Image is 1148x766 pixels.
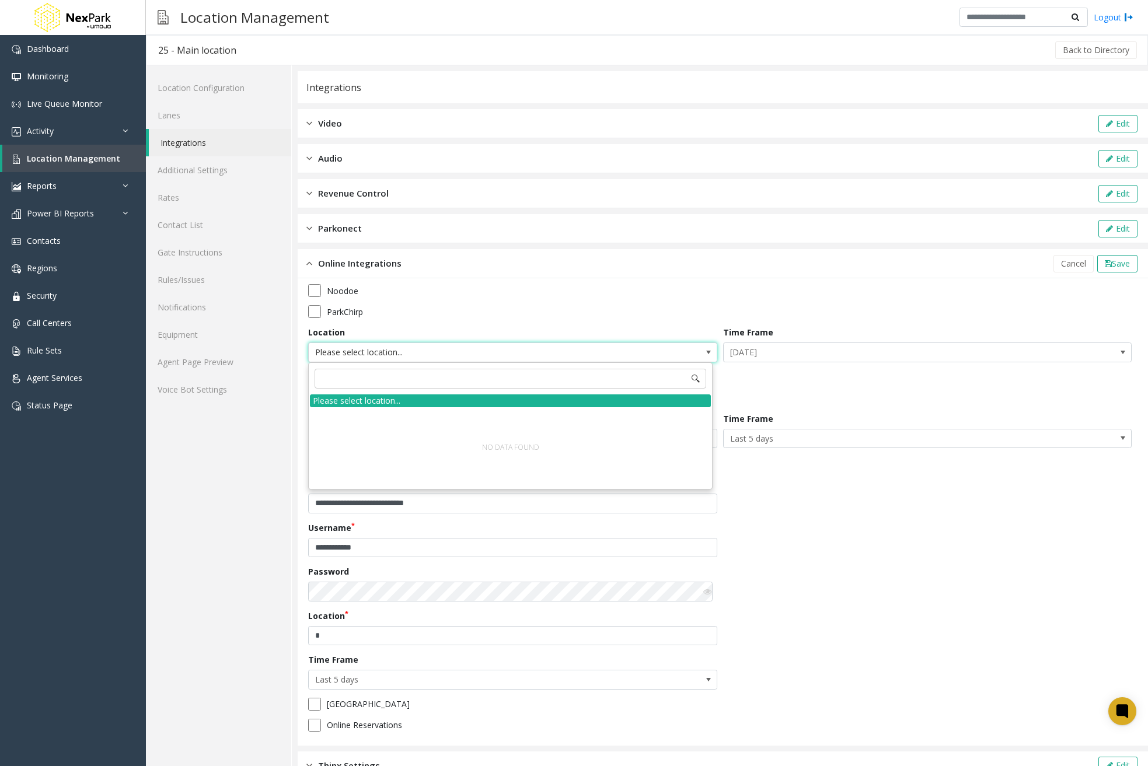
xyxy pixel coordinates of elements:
[724,429,1050,448] span: Last 5 days
[146,156,291,184] a: Additional Settings
[309,670,635,689] span: Last 5 days
[318,117,342,130] span: Video
[12,209,21,219] img: 'icon'
[2,145,146,172] a: Location Management
[12,347,21,356] img: 'icon'
[146,211,291,239] a: Contact List
[27,235,61,246] span: Contacts
[724,343,1050,362] span: [DATE]
[1097,255,1137,272] button: Save
[146,348,291,376] a: Agent Page Preview
[306,117,312,130] img: closed
[310,394,711,407] div: Please select location...
[308,565,349,578] label: Password
[12,155,21,164] img: 'icon'
[308,342,717,362] span: NO DATA FOUND
[27,317,72,328] span: Call Centers
[27,43,69,54] span: Dashboard
[1053,255,1094,272] button: Cancel
[308,522,355,534] label: Username
[327,719,402,731] label: Online Reservations
[1098,220,1137,237] button: Edit
[306,152,312,165] img: closed
[12,374,21,383] img: 'icon'
[1124,11,1133,23] img: logout
[12,319,21,328] img: 'icon'
[158,3,169,32] img: pageIcon
[327,698,410,710] label: [GEOGRAPHIC_DATA]
[306,257,312,270] img: opened
[1061,258,1086,269] span: Cancel
[12,127,21,137] img: 'icon'
[175,3,335,32] h3: Location Management
[309,343,635,362] span: Please select location...
[306,80,361,95] div: Integrations
[1055,41,1137,59] button: Back to Directory
[146,266,291,293] a: Rules/Issues
[723,412,773,425] label: Time Frame
[146,321,291,348] a: Equipment
[1098,115,1137,132] button: Edit
[149,129,291,156] a: Integrations
[146,239,291,266] a: Gate Instructions
[27,290,57,301] span: Security
[27,125,54,137] span: Activity
[27,345,62,356] span: Rule Sets
[308,653,358,666] label: Time Frame
[476,436,546,459] div: NO DATA FOUND
[306,222,312,235] img: closed
[308,326,345,338] label: Location
[27,208,94,219] span: Power BI Reports
[146,293,291,321] a: Notifications
[27,153,120,164] span: Location Management
[308,610,348,622] label: Location
[12,292,21,301] img: 'icon'
[318,257,402,270] span: Online Integrations
[1098,185,1137,202] button: Edit
[27,71,68,82] span: Monitoring
[306,187,312,200] img: closed
[1098,150,1137,167] button: Edit
[146,184,291,211] a: Rates
[12,45,21,54] img: 'icon'
[315,369,706,389] input: NO DATA FOUND
[318,222,362,235] span: Parkonect
[158,43,236,58] div: 25 - Main location
[12,100,21,109] img: 'icon'
[27,400,72,411] span: Status Page
[1094,11,1133,23] a: Logout
[146,102,291,129] a: Lanes
[12,182,21,191] img: 'icon'
[318,152,343,165] span: Audio
[27,372,82,383] span: Agent Services
[1112,258,1130,269] span: Save
[723,326,773,338] label: Time Frame
[12,264,21,274] img: 'icon'
[12,401,21,411] img: 'icon'
[27,98,102,109] span: Live Queue Monitor
[318,187,389,200] span: Revenue Control
[146,74,291,102] a: Location Configuration
[27,263,57,274] span: Regions
[146,376,291,403] a: Voice Bot Settings
[327,306,363,318] label: ParkChirp
[12,72,21,82] img: 'icon'
[12,237,21,246] img: 'icon'
[27,180,57,191] span: Reports
[327,285,358,297] label: Noodoe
